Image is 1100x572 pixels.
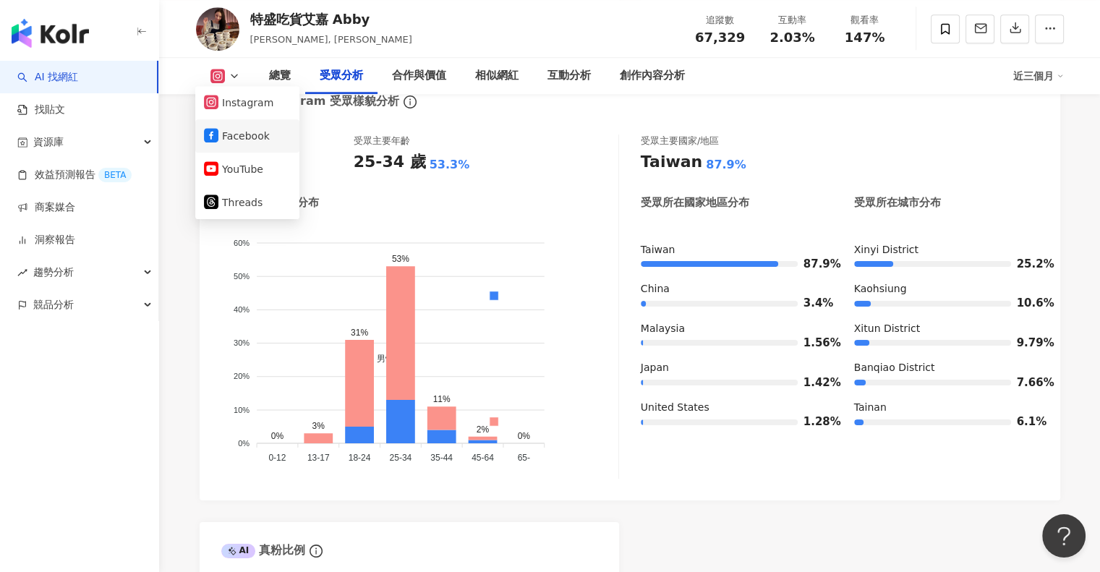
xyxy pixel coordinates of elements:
tspan: 50% [233,271,249,280]
img: KOL Avatar [196,7,239,51]
div: 互動分析 [547,67,591,85]
span: 87.9% [803,259,825,270]
tspan: 13-17 [307,453,329,463]
tspan: 30% [233,338,249,347]
div: 觀看率 [837,13,892,27]
tspan: 20% [233,372,249,380]
span: [PERSON_NAME], [PERSON_NAME] [250,34,412,45]
div: Instagram 受眾樣貌分析 [221,93,399,109]
span: 3.4% [803,298,825,309]
div: Xitun District [854,322,1039,336]
div: Tainan [854,401,1039,415]
a: 效益預測報告BETA [17,168,132,182]
div: 特盛吃貨艾嘉 Abby [250,10,412,28]
div: 53.3% [430,157,470,173]
span: 1.56% [803,338,825,349]
span: 1.42% [803,377,825,388]
button: Threads [204,192,291,213]
span: info-circle [401,93,419,111]
tspan: 60% [233,238,249,247]
img: logo [12,19,89,48]
span: rise [17,268,27,278]
span: 競品分析 [33,289,74,321]
div: 87.9% [706,157,746,173]
div: 真粉比例 [221,542,306,558]
tspan: 45-64 [472,453,494,463]
div: 追蹤數 [693,13,748,27]
span: 男性 [366,354,394,364]
tspan: 0-12 [268,453,286,463]
div: 近三個月 [1013,64,1064,87]
div: 合作與價值 [392,67,446,85]
span: 1.28% [803,417,825,427]
div: Kaohsiung [854,282,1039,296]
div: 受眾主要年齡 [354,135,410,148]
a: 找貼文 [17,103,65,117]
span: 67,329 [695,30,745,45]
div: 受眾所在城市分布 [854,195,941,210]
tspan: 25-34 [389,453,412,463]
div: Taiwan [641,151,702,174]
div: Japan [641,361,825,375]
button: Facebook [204,126,291,146]
div: 受眾所在國家地區分布 [641,195,749,210]
a: 商案媒合 [17,200,75,215]
div: 受眾分析 [320,67,363,85]
div: 互動率 [765,13,820,27]
tspan: 40% [233,305,249,314]
span: 10.6% [1017,298,1039,309]
tspan: 18-24 [348,453,370,463]
div: Xinyi District [854,243,1039,257]
span: 25.2% [1017,259,1039,270]
span: info-circle [307,542,325,560]
div: 創作內容分析 [620,67,685,85]
div: Taiwan [641,243,825,257]
span: 7.66% [1017,377,1039,388]
tspan: 10% [233,405,249,414]
iframe: Help Scout Beacon - Open [1042,514,1086,558]
a: searchAI 找網紅 [17,70,78,85]
span: 趨勢分析 [33,256,74,289]
span: 147% [845,30,885,45]
div: Malaysia [641,322,825,336]
div: China [641,282,825,296]
div: 受眾主要國家/地區 [641,135,719,148]
div: 相似網紅 [475,67,519,85]
div: Banqiao District [854,361,1039,375]
span: 2.03% [769,30,814,45]
button: YouTube [204,159,291,179]
span: 9.79% [1017,338,1039,349]
a: 洞察報告 [17,233,75,247]
tspan: 65- [517,453,529,463]
span: 資源庫 [33,126,64,158]
button: Instagram [204,93,291,113]
span: 6.1% [1017,417,1039,427]
tspan: 0% [238,438,250,447]
tspan: 35-44 [430,453,453,463]
div: United States [641,401,825,415]
div: 受眾年齡及性別分布 [221,195,319,210]
div: 總覽 [269,67,291,85]
div: AI [221,544,256,558]
div: 25-34 歲 [354,151,426,174]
